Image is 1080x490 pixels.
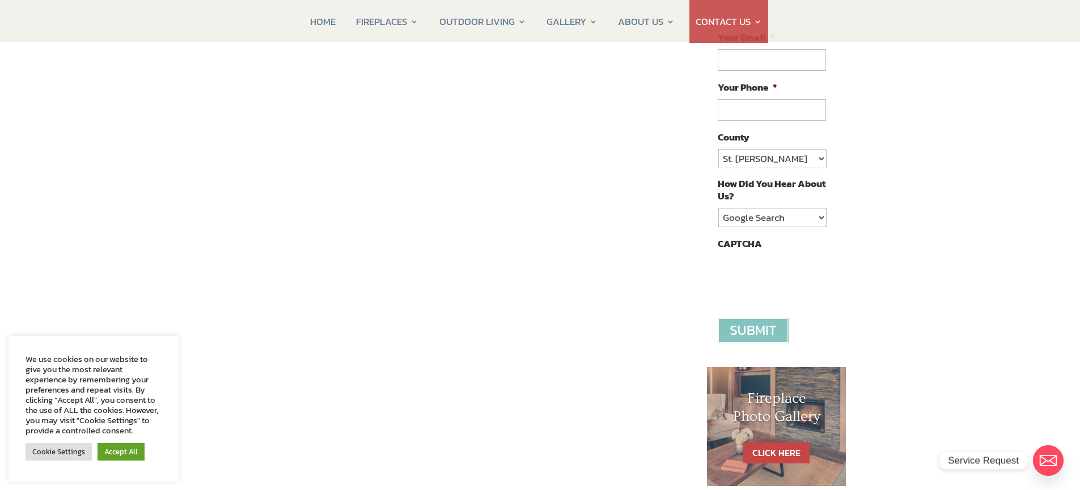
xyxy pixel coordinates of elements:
[1033,445,1064,476] a: Email
[718,131,749,143] label: County
[26,443,92,461] a: Cookie Settings
[730,390,824,431] h1: Fireplace Photo Gallery
[718,31,775,44] label: Your Email
[718,237,762,250] label: CAPTCHA
[718,255,890,300] iframe: reCAPTCHA
[26,354,162,436] div: We use cookies on our website to give you the most relevant experience by remembering your prefer...
[98,443,145,461] a: Accept All
[718,318,789,343] input: Submit
[718,177,825,202] label: How Did You Hear About Us?
[743,442,810,463] a: CLICK HERE
[718,81,777,93] label: Your Phone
